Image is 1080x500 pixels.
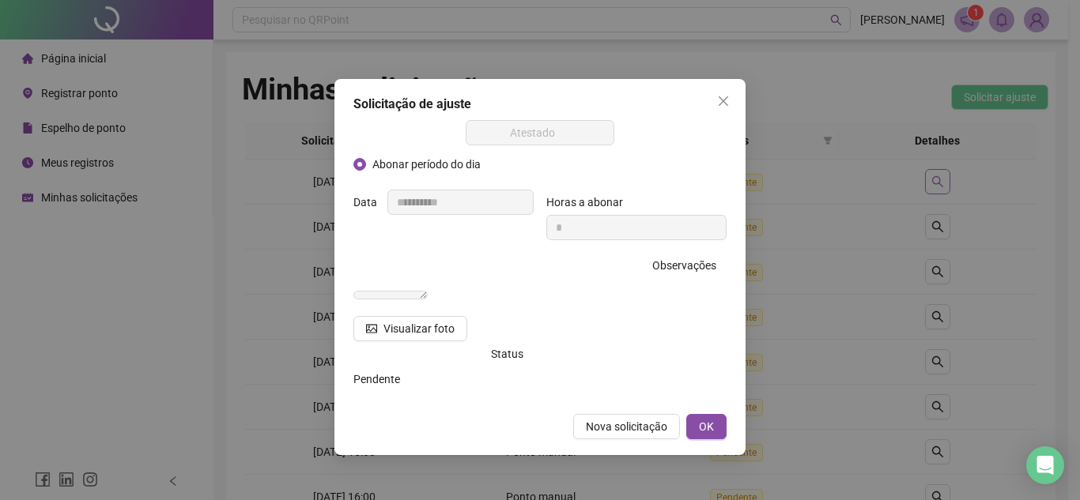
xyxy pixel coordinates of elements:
[353,190,387,215] label: Data
[686,414,727,439] button: OK
[1026,446,1064,484] div: Open Intercom Messenger
[353,370,534,388] div: Pendente
[366,323,377,334] span: picture
[699,418,714,435] span: OK
[717,95,730,107] span: close
[491,341,534,367] label: Status
[383,320,455,337] span: Visualizar foto
[573,414,680,439] button: Nova solicitação
[586,418,667,435] span: Nova solicitação
[475,121,606,145] span: Atestado
[711,88,736,114] button: Close
[353,316,467,341] button: Visualizar foto
[652,253,727,278] label: Observações
[546,190,633,215] label: Horas a abonar
[353,95,727,114] div: Solicitação de ajuste
[366,156,487,173] span: Abonar período do dia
